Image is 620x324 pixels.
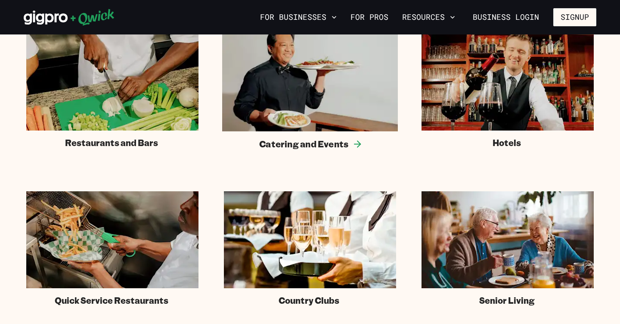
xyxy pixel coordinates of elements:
img: Fast food fry station [26,191,198,288]
a: Country Clubs [224,191,396,306]
span: Senior Living [479,295,535,306]
button: Resources [399,10,459,25]
span: Country Clubs [279,295,339,306]
img: Hotel staff serving at bar [422,34,594,131]
a: Business Login [465,8,546,26]
span: Hotels [493,137,521,148]
a: Quick Service Restaurants [26,191,198,306]
img: Country club catered event [224,191,396,288]
span: Quick Service Restaurants [55,295,168,306]
a: Hotels [422,34,594,148]
a: For Pros [347,10,392,25]
img: Server bringing food to a retirement community member [422,191,594,288]
button: For Businesses [257,10,340,25]
a: Restaurants and Bars [26,34,198,148]
a: Catering and Events [222,32,398,149]
img: Chef in kitchen [26,34,198,131]
span: Catering and Events [259,138,348,150]
button: Signup [553,8,596,26]
a: Senior Living [422,191,594,306]
span: Restaurants and Bars [65,137,158,148]
img: Catering staff carrying dishes. [222,32,398,131]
